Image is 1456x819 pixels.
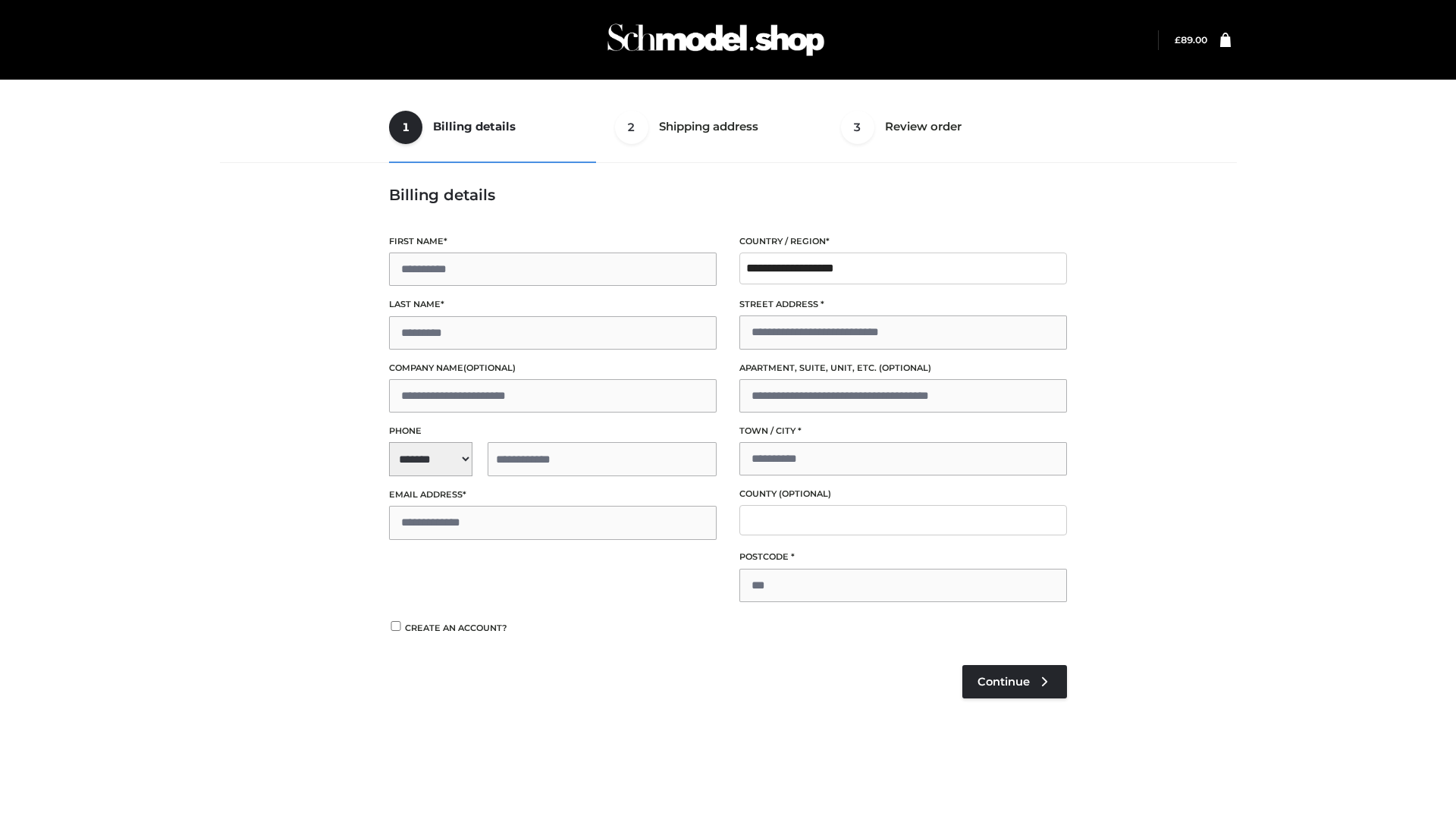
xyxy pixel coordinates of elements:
[977,675,1030,689] span: Continue
[602,10,830,70] img: Schmodel Admin 964
[389,297,717,312] label: Last name
[739,297,1067,312] label: Street address
[739,550,1067,564] label: Postcode
[739,487,1067,501] label: County
[389,234,717,249] label: First name
[779,488,831,499] span: (optional)
[405,623,507,633] span: Create an account?
[463,362,516,373] span: (optional)
[389,424,717,438] label: Phone
[739,234,1067,249] label: Country / Region
[389,186,1067,204] h3: Billing details
[1175,34,1181,45] span: £
[389,361,717,375] label: Company name
[962,665,1067,698] a: Continue
[389,621,403,631] input: Create an account?
[739,361,1067,375] label: Apartment, suite, unit, etc.
[879,362,931,373] span: (optional)
[1175,34,1207,45] a: £89.00
[389,488,717,502] label: Email address
[739,424,1067,438] label: Town / City
[1175,34,1207,45] bdi: 89.00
